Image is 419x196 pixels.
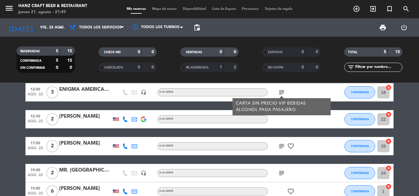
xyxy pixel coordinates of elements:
span: Lista de Espera [209,7,239,11]
strong: 0 [138,65,140,69]
span: NO SHOW [268,66,283,69]
strong: 5 [56,49,58,53]
span: CONFIRMADA [351,117,369,121]
span: 12:30 [28,112,43,119]
span: ago. 22 [28,146,43,153]
strong: 15 [67,49,73,53]
strong: 5 [384,50,386,54]
div: MR. [GEOGRAPHIC_DATA] [59,166,111,174]
span: A la carta [159,91,173,93]
div: CARTA SIN PRECIO VIP BEBIDAS ALCOHOL PAGA PASAJERO [236,100,328,113]
span: RESERVADAS [20,50,40,53]
span: 2 [46,167,58,179]
strong: 0 [138,50,140,54]
strong: 1 [220,65,222,69]
strong: 0 [220,50,222,54]
i: cancel [386,138,392,144]
strong: 0 [152,50,155,54]
div: jueves 21. agosto - 21:49 [18,9,87,15]
i: cancel [386,84,392,91]
span: 19:00 [28,166,43,173]
strong: 0 [152,65,155,69]
span: A la carta [159,118,173,120]
div: Hanz Craft Beer & Restaurant [18,3,87,9]
span: CONFIRMADA [351,171,369,175]
span: CONFIRMADA [351,144,369,148]
button: menu [5,4,14,15]
strong: 5 [56,58,58,63]
i: subject [278,89,285,96]
div: LOG OUT [393,18,414,37]
span: SIN CONFIRMAR [20,66,45,69]
i: filter_list [347,64,355,71]
i: cancel [386,111,392,117]
span: Tarjetas de regalo [262,7,296,11]
strong: 0 [316,65,319,69]
span: ago. 22 [28,92,43,99]
span: RE AGENDADA [186,66,209,69]
i: exit_to_app [369,5,377,13]
span: 19:00 [28,184,43,191]
span: A la carta [159,172,173,174]
strong: 0 [302,65,304,69]
span: SERVIDAS [268,51,283,54]
input: Filtrar por nombre... [355,64,402,71]
span: Mapa de mesas [149,7,180,11]
i: headset_mic [141,90,146,95]
button: CONFIRMADA [344,140,375,152]
button: CONFIRMADA [344,113,375,125]
span: CANCELADA [104,66,123,69]
span: pending_actions [193,24,201,31]
span: A la carta [159,190,173,192]
div: ENIGMA AMERICANOS [59,86,111,94]
i: headset_mic [141,170,146,176]
span: Disponibilidad [180,7,209,11]
span: SENTADAS [186,51,202,54]
span: ago. 22 [28,173,43,180]
span: Mis reservas [124,7,149,11]
span: A la carta [159,145,173,147]
i: cancel [386,165,392,171]
span: CONFIRMADA [351,91,369,94]
span: print [379,24,386,31]
span: 12:00 [28,85,43,92]
i: arrow_drop_down [57,24,64,31]
i: cancel [386,183,392,190]
i: [DATE] [5,21,37,34]
div: [PERSON_NAME] [59,185,111,193]
strong: 0 [70,65,73,70]
i: menu [5,4,14,13]
i: subject [278,142,285,150]
strong: 0 [234,50,237,54]
i: add_circle_outline [353,5,360,13]
strong: 0 [316,50,319,54]
i: search [402,5,410,13]
span: 3 [46,86,58,98]
span: CONFIRMADA [20,59,41,62]
button: CONFIRMADA [344,167,375,179]
span: CHECK INS [104,51,121,54]
i: power_settings_new [400,24,408,31]
span: ago. 22 [28,119,43,126]
strong: 15 [395,50,401,54]
span: 2 [46,113,58,125]
div: [PERSON_NAME] [59,113,111,120]
i: favorite_border [287,188,294,195]
i: turned_in_not [386,5,393,13]
span: CONFIRMADA [351,190,369,193]
img: google-logo.png [141,116,146,122]
strong: 15 [67,58,73,63]
strong: 0 [302,50,304,54]
span: 2 [46,140,58,152]
strong: 0 [56,65,58,70]
button: CONFIRMADA [344,86,375,98]
span: Todos los servicios [79,25,121,30]
strong: 2 [234,65,237,69]
span: Pre-acceso [239,7,262,11]
span: TOTAL [348,51,357,54]
i: favorite_border [287,142,294,150]
i: subject [278,169,285,177]
div: [PERSON_NAME] [59,139,111,147]
span: 17:00 [28,139,43,146]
